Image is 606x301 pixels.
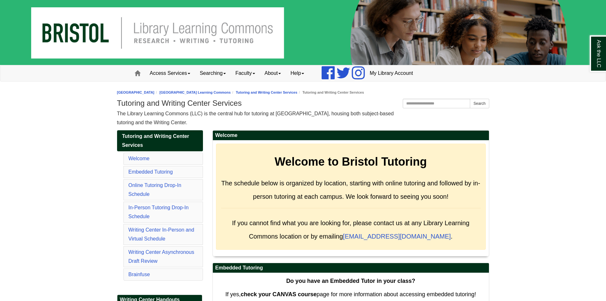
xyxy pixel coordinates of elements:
strong: check your CANVAS course [240,291,317,297]
a: Faculty [231,65,260,81]
span: The Library Learning Commons (LLC) is the central hub for tutoring at [GEOGRAPHIC_DATA], housing ... [117,111,394,125]
span: The schedule below is organized by location, starting with online tutoring and followed by in-per... [221,180,480,200]
a: [EMAIL_ADDRESS][DOMAIN_NAME] [343,233,451,240]
a: Embedded Tutoring [129,169,173,175]
a: My Library Account [365,65,418,81]
a: Tutoring and Writing Center Services [236,90,297,94]
h2: Welcome [213,131,489,140]
a: Brainfuse [129,272,150,277]
h2: Embedded Tutoring [213,263,489,273]
strong: Welcome to Bristol Tutoring [275,155,427,168]
a: Access Services [145,65,195,81]
a: Welcome [129,156,150,161]
span: If yes, page for more information about accessing embedded tutoring! [225,291,476,297]
button: Search [470,99,489,108]
strong: Do you have an Embedded Tutor in your class? [286,278,415,284]
span: If you cannot find what you are looking for, please contact us at any Library Learning Commons lo... [232,219,469,240]
a: Help [286,65,309,81]
a: Online Tutoring Drop-In Schedule [129,183,181,197]
a: About [260,65,286,81]
a: Writing Center In-Person and Virtual Schedule [129,227,194,241]
nav: breadcrumb [117,90,489,96]
a: [GEOGRAPHIC_DATA] [117,90,155,94]
a: In-Person Tutoring Drop-In Schedule [129,205,189,219]
h1: Tutoring and Writing Center Services [117,99,489,108]
li: Tutoring and Writing Center Services [297,90,364,96]
a: Tutoring and Writing Center Services [117,130,203,151]
a: [GEOGRAPHIC_DATA] Learning Commons [159,90,231,94]
span: Tutoring and Writing Center Services [122,133,189,148]
a: Searching [195,65,231,81]
a: Writing Center Asynchronous Draft Review [129,249,194,264]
